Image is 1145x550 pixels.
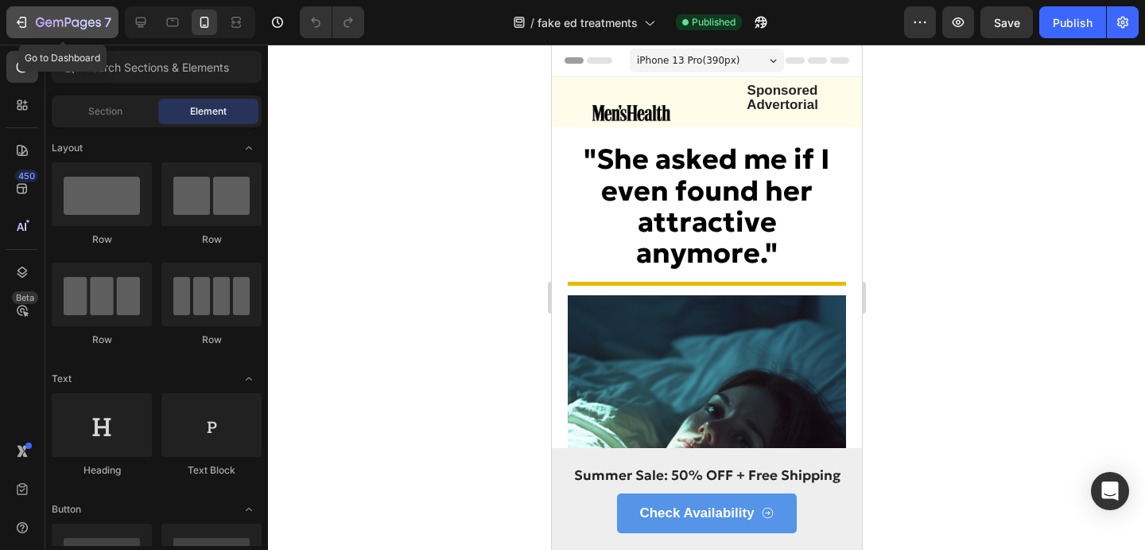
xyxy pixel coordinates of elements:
[6,6,118,38] button: 7
[52,372,72,386] span: Text
[161,463,262,478] div: Text Block
[552,45,862,550] iframe: Design area
[52,232,152,247] div: Row
[1053,14,1093,31] div: Publish
[1039,6,1106,38] button: Publish
[236,135,262,161] span: Toggle open
[692,15,736,29] span: Published
[52,333,152,347] div: Row
[12,291,38,304] div: Beta
[980,6,1033,38] button: Save
[190,104,227,119] span: Element
[300,6,364,38] div: Undo/Redo
[236,366,262,392] span: Toggle open
[994,16,1020,29] span: Save
[1091,472,1129,510] div: Open Intercom Messenger
[104,13,111,32] p: 7
[161,333,262,347] div: Row
[236,497,262,522] span: Toggle open
[88,104,122,119] span: Section
[52,463,152,478] div: Heading
[16,251,294,529] img: gempages_580008830809670165-bf4fa7c2-9b99-4f8a-99c2-965b1151d1b8.png
[15,170,38,182] div: 450
[52,141,83,155] span: Layout
[161,232,262,247] div: Row
[52,502,81,517] span: Button
[538,14,638,31] span: fake ed treatments
[52,51,262,83] input: Search Sections & Elements
[530,14,534,31] span: /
